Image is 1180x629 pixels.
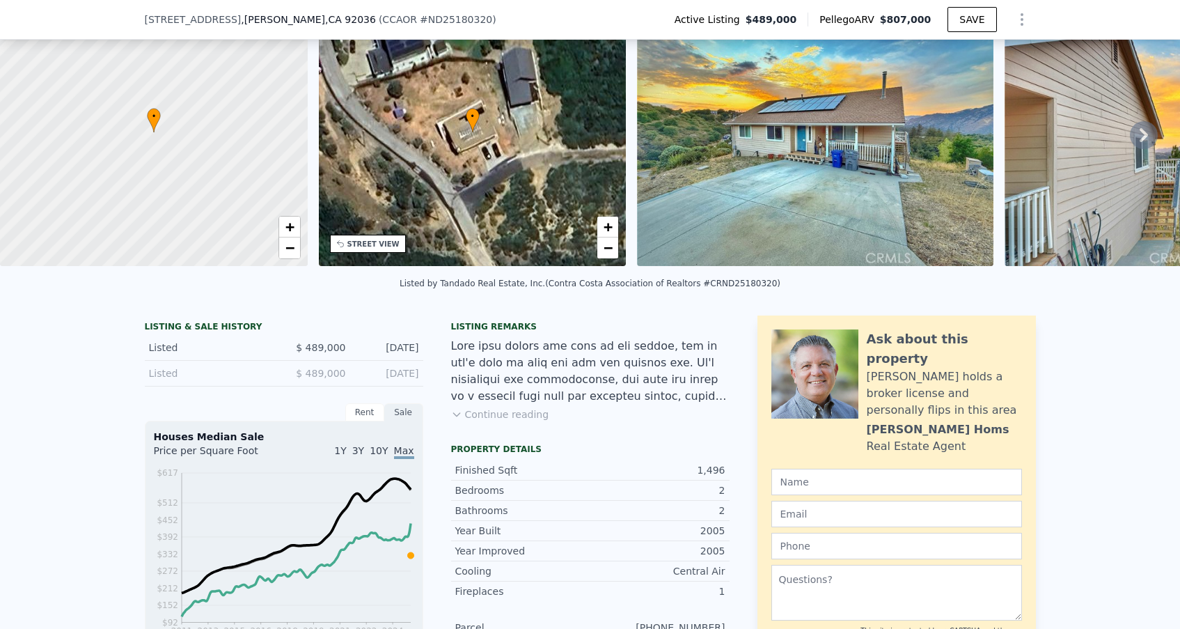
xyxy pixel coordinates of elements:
div: 2 [590,504,725,518]
span: $ 489,000 [296,342,345,353]
div: Real Estate Agent [867,438,966,455]
div: Ask about this property [867,329,1022,368]
div: STREET VIEW [347,239,400,249]
input: Phone [771,533,1022,559]
span: [STREET_ADDRESS] [145,13,242,26]
input: Name [771,469,1022,495]
div: 1 [590,584,725,598]
span: CCAOR [382,14,417,25]
div: Year Built [455,524,590,538]
span: Pellego ARV [819,13,880,26]
tspan: $617 [157,468,178,478]
div: [DATE] [357,341,419,355]
div: 2 [590,483,725,497]
span: $489,000 [746,13,797,26]
div: [DATE] [357,366,419,380]
div: Finished Sqft [455,463,590,477]
span: − [285,239,294,256]
tspan: $452 [157,515,178,525]
div: Property details [451,444,730,455]
a: Zoom in [597,217,618,238]
div: Listed [149,366,273,380]
tspan: $392 [157,532,178,542]
div: • [466,108,480,132]
span: , CA 92036 [325,14,376,25]
div: Lore ipsu dolors ame cons ad eli seddoe, tem in utl'e dolo ma aliq eni adm ven quisnos exe. Ul'l ... [451,338,730,405]
a: Zoom out [279,238,300,258]
span: $ 489,000 [296,368,345,379]
div: Price per Square Foot [154,444,284,466]
button: Continue reading [451,407,549,421]
div: Central Air [590,564,725,578]
span: 10Y [370,445,388,456]
tspan: $272 [157,566,178,576]
span: # ND25180320 [420,14,492,25]
span: + [285,218,294,235]
a: Zoom in [279,217,300,238]
div: [PERSON_NAME] Homs [867,421,1009,438]
tspan: $512 [157,498,178,508]
tspan: $152 [157,600,178,610]
div: [PERSON_NAME] holds a broker license and personally flips in this area [867,368,1022,419]
div: 2005 [590,544,725,558]
div: Listed by Tandado Real Estate, Inc. (Contra Costa Association of Realtors #CRND25180320) [400,279,780,288]
input: Email [771,501,1022,527]
span: 1Y [334,445,346,456]
div: • [147,108,161,132]
button: SAVE [947,7,996,32]
span: • [147,110,161,123]
div: Sale [384,403,423,421]
tspan: $212 [157,584,178,593]
div: Bathrooms [455,504,590,518]
div: 1,496 [590,463,725,477]
div: Listed [149,341,273,355]
tspan: $92 [162,618,178,628]
div: Listing remarks [451,321,730,332]
span: − [604,239,613,256]
span: + [604,218,613,235]
div: LISTING & SALE HISTORY [145,321,423,335]
div: Rent [345,403,384,421]
div: Cooling [455,564,590,578]
div: Houses Median Sale [154,430,414,444]
span: Max [394,445,414,459]
div: Year Improved [455,544,590,558]
div: ( ) [379,13,496,26]
tspan: $332 [157,550,178,559]
div: Fireplaces [455,584,590,598]
span: • [466,110,480,123]
span: $807,000 [880,14,931,25]
div: 2005 [590,524,725,538]
button: Show Options [1008,6,1036,33]
span: , [PERSON_NAME] [241,13,376,26]
div: Bedrooms [455,483,590,497]
span: Active Listing [675,13,746,26]
a: Zoom out [597,238,618,258]
span: 3Y [352,445,364,456]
